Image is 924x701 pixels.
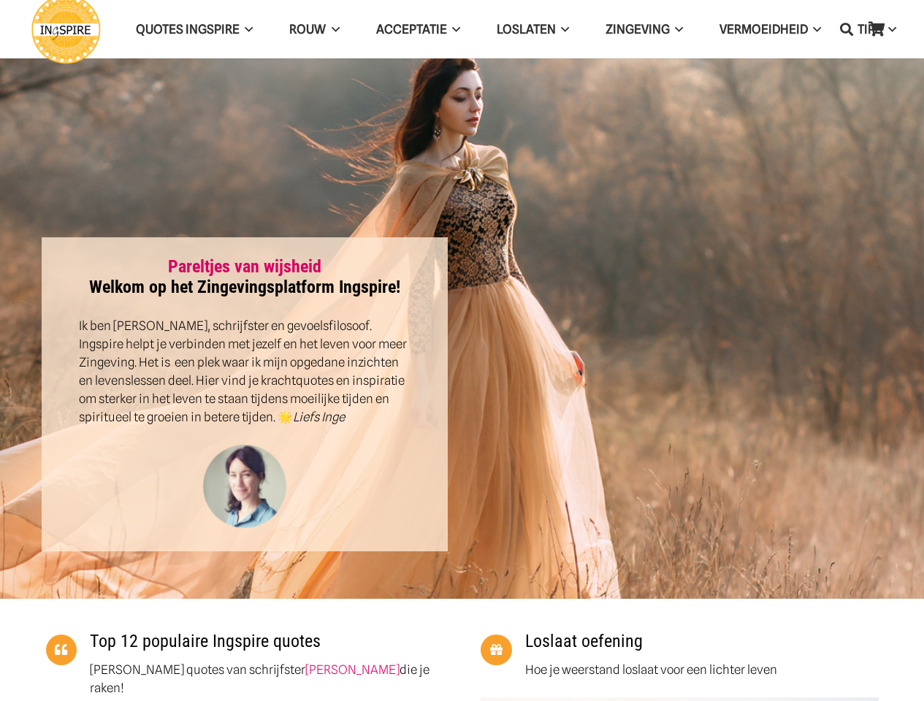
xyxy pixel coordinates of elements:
a: Zoeken [832,11,861,47]
span: ROUW Menu [326,11,339,47]
span: QUOTES INGSPIRE [136,22,240,37]
a: Loslaat oefening [525,631,643,651]
a: TIPSTIPS Menu [839,11,914,48]
span: TIPS [858,22,882,37]
span: Zingeving Menu [670,11,683,47]
em: Liefs Inge [293,410,345,424]
a: Pareltjes van wijsheid [168,256,321,277]
a: Loslaat oefening [481,635,525,666]
a: Top 12 populaire Ingspire quotes [90,631,321,651]
a: LoslatenLoslaten Menu [478,11,587,48]
a: ZingevingZingeving Menu [587,11,701,48]
a: Top 12 populaire Ingspire quotes [46,635,91,666]
a: VERMOEIDHEIDVERMOEIDHEID Menu [701,11,839,48]
p: Ik ben [PERSON_NAME], schrijfster en gevoelsfilosoof. Ingspire helpt je verbinden met jezelf en h... [79,317,411,426]
span: Acceptatie [376,22,447,37]
strong: Welkom op het Zingevingsplatform Ingspire! [89,256,400,298]
a: AcceptatieAcceptatie Menu [358,11,478,48]
p: [PERSON_NAME] quotes van schrijfster die je raken! [90,661,443,697]
img: Inge Geertzen - schrijfster Ingspire.nl, markteer en handmassage therapeut [201,445,289,532]
span: Acceptatie Menu [447,11,460,47]
span: ROUW [289,22,326,37]
a: ROUWROUW Menu [271,11,357,48]
a: QUOTES INGSPIREQUOTES INGSPIRE Menu [118,11,271,48]
span: VERMOEIDHEID [719,22,808,37]
a: [PERSON_NAME] [305,662,400,677]
span: TIPS Menu [882,11,896,47]
span: VERMOEIDHEID Menu [808,11,821,47]
span: Loslaten [497,22,556,37]
p: Hoe je weerstand loslaat voor een lichter leven [525,661,777,679]
span: Loslaten Menu [556,11,569,47]
span: Zingeving [606,22,670,37]
span: QUOTES INGSPIRE Menu [240,11,253,47]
